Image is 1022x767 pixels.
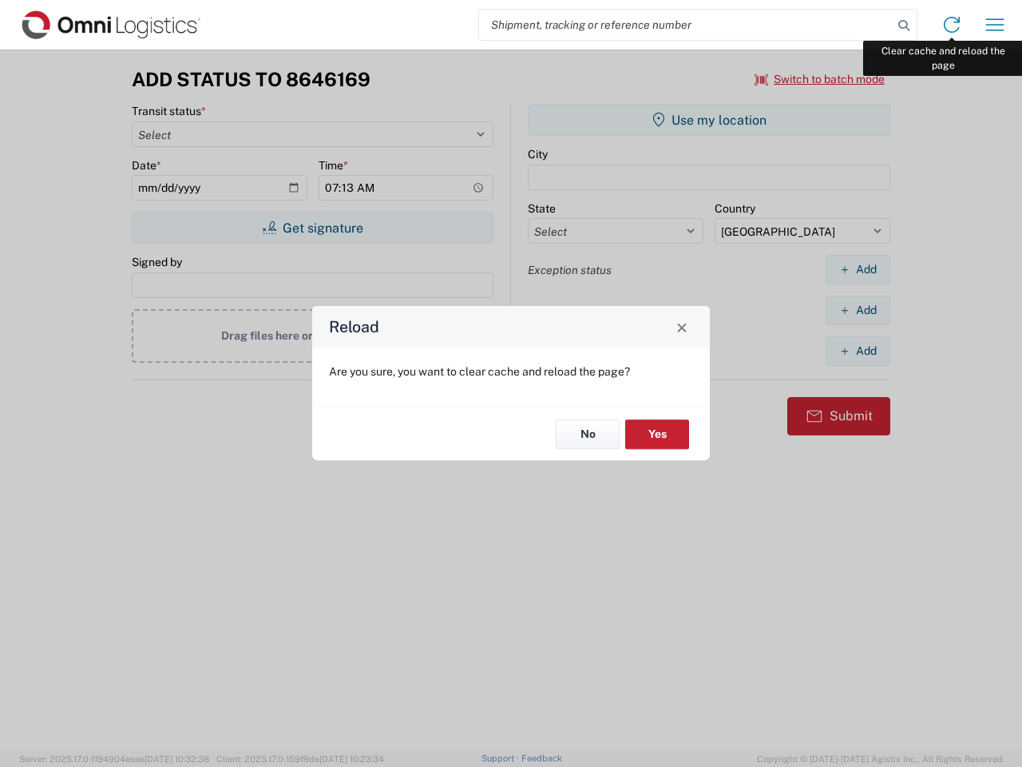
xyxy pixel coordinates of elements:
input: Shipment, tracking or reference number [479,10,893,40]
button: Yes [625,419,689,449]
button: Close [671,316,693,338]
p: Are you sure, you want to clear cache and reload the page? [329,364,693,379]
button: No [556,419,620,449]
h4: Reload [329,316,379,339]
